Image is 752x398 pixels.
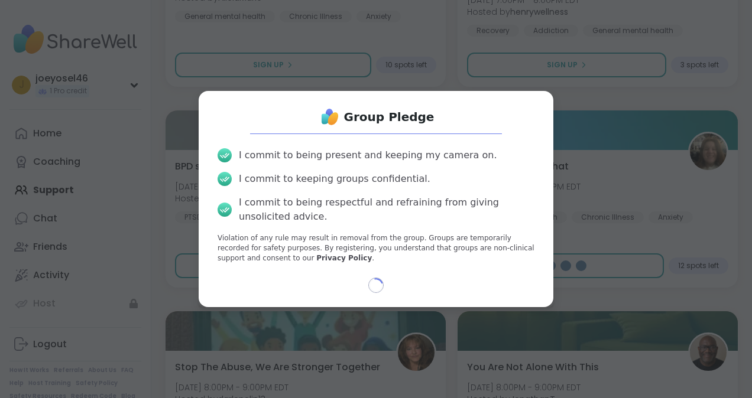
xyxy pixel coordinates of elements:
div: I commit to being respectful and refraining from giving unsolicited advice. [239,195,534,224]
div: I commit to being present and keeping my camera on. [239,148,497,162]
img: ShareWell Logo [318,105,342,129]
h1: Group Pledge [344,109,435,125]
a: Privacy Policy [316,254,372,262]
p: Violation of any rule may result in removal from the group. Groups are temporarily recorded for s... [218,233,534,263]
div: I commit to keeping groups confidential. [239,172,430,186]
